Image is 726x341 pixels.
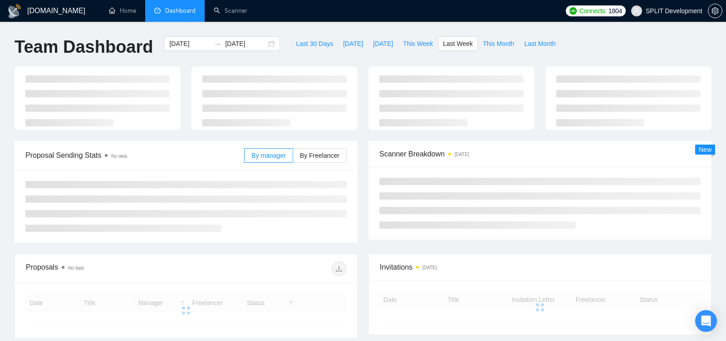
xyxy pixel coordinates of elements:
[403,39,433,49] span: This Week
[214,40,221,47] span: swap-right
[579,6,607,16] span: Connects:
[300,152,339,159] span: By Freelancer
[373,39,393,49] span: [DATE]
[111,154,127,159] span: No data
[25,150,244,161] span: Proposal Sending Stats
[214,40,221,47] span: to
[7,4,22,19] img: logo
[15,36,153,58] h1: Team Dashboard
[483,39,514,49] span: This Month
[214,7,247,15] a: searchScanner
[225,39,266,49] input: End date
[109,7,136,15] a: homeHome
[422,265,437,270] time: [DATE]
[478,36,519,51] button: This Month
[26,261,186,276] div: Proposals
[165,7,196,15] span: Dashboard
[438,36,478,51] button: Last Week
[608,6,622,16] span: 1804
[455,152,469,157] time: [DATE]
[708,4,722,18] button: setting
[708,7,722,15] span: setting
[296,39,333,49] span: Last 30 Days
[699,146,711,153] span: New
[569,7,577,15] img: upwork-logo.png
[633,8,640,14] span: user
[338,36,368,51] button: [DATE]
[291,36,338,51] button: Last 30 Days
[379,148,701,160] span: Scanner Breakdown
[398,36,438,51] button: This Week
[68,266,84,271] span: No data
[524,39,555,49] span: Last Month
[251,152,285,159] span: By manager
[169,39,211,49] input: Start date
[380,261,700,273] span: Invitations
[695,310,717,332] div: Open Intercom Messenger
[519,36,560,51] button: Last Month
[368,36,398,51] button: [DATE]
[154,7,161,14] span: dashboard
[708,7,722,15] a: setting
[343,39,363,49] span: [DATE]
[443,39,473,49] span: Last Week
